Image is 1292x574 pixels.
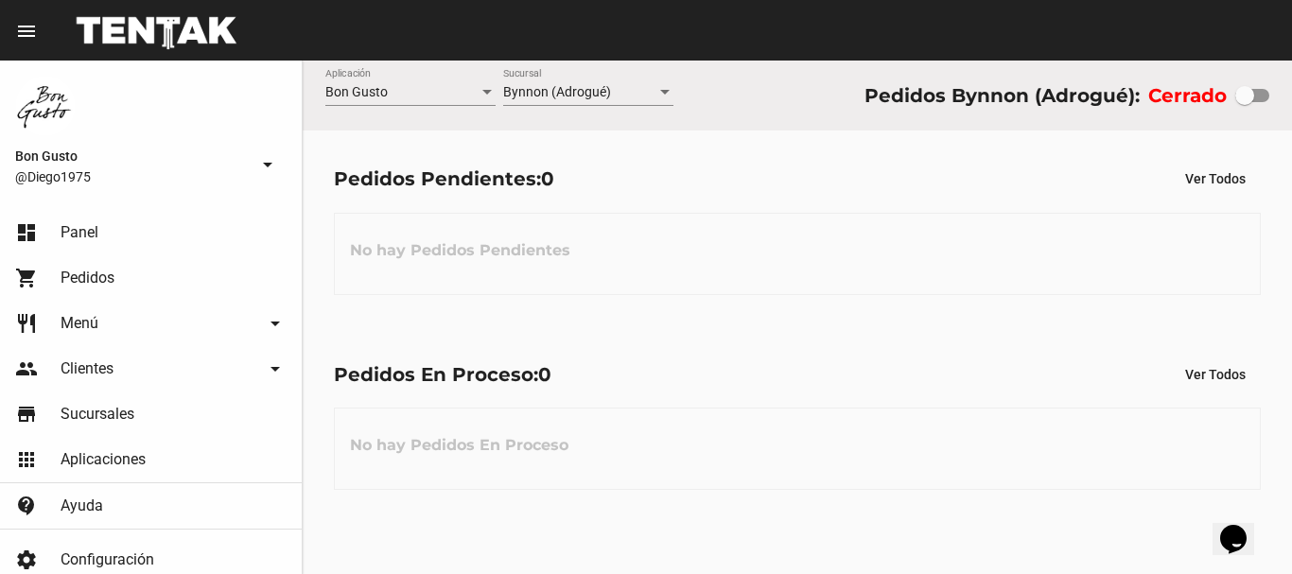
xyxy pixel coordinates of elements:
span: Menú [61,314,98,333]
mat-icon: people [15,357,38,380]
span: Configuración [61,550,154,569]
mat-icon: arrow_drop_down [264,312,287,335]
span: Pedidos [61,269,114,287]
span: Bynnon (Adrogué) [503,84,611,99]
span: Ver Todos [1185,171,1246,186]
span: Clientes [61,359,113,378]
div: Pedidos En Proceso: [334,359,551,390]
span: Sucursales [61,405,134,424]
mat-icon: shopping_cart [15,267,38,289]
label: Cerrado [1148,80,1227,111]
button: Ver Todos [1170,357,1261,391]
div: Pedidos Bynnon (Adrogué): [864,80,1140,111]
img: 8570adf9-ca52-4367-b116-ae09c64cf26e.jpg [15,76,76,136]
h3: No hay Pedidos En Proceso [335,417,584,474]
span: Ayuda [61,496,103,515]
mat-icon: apps [15,448,38,471]
span: @Diego1975 [15,167,249,186]
button: Ver Todos [1170,162,1261,196]
span: Bon Gusto [15,145,249,167]
div: Pedidos Pendientes: [334,164,554,194]
span: Bon Gusto [325,84,388,99]
mat-icon: restaurant [15,312,38,335]
mat-icon: menu [15,20,38,43]
iframe: chat widget [1213,498,1273,555]
span: 0 [538,363,551,386]
span: 0 [541,167,554,190]
span: Aplicaciones [61,450,146,469]
span: Panel [61,223,98,242]
h3: No hay Pedidos Pendientes [335,222,585,279]
mat-icon: settings [15,548,38,571]
mat-icon: store [15,403,38,426]
mat-icon: arrow_drop_down [256,153,279,176]
mat-icon: contact_support [15,495,38,517]
mat-icon: arrow_drop_down [264,357,287,380]
span: Ver Todos [1185,367,1246,382]
mat-icon: dashboard [15,221,38,244]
